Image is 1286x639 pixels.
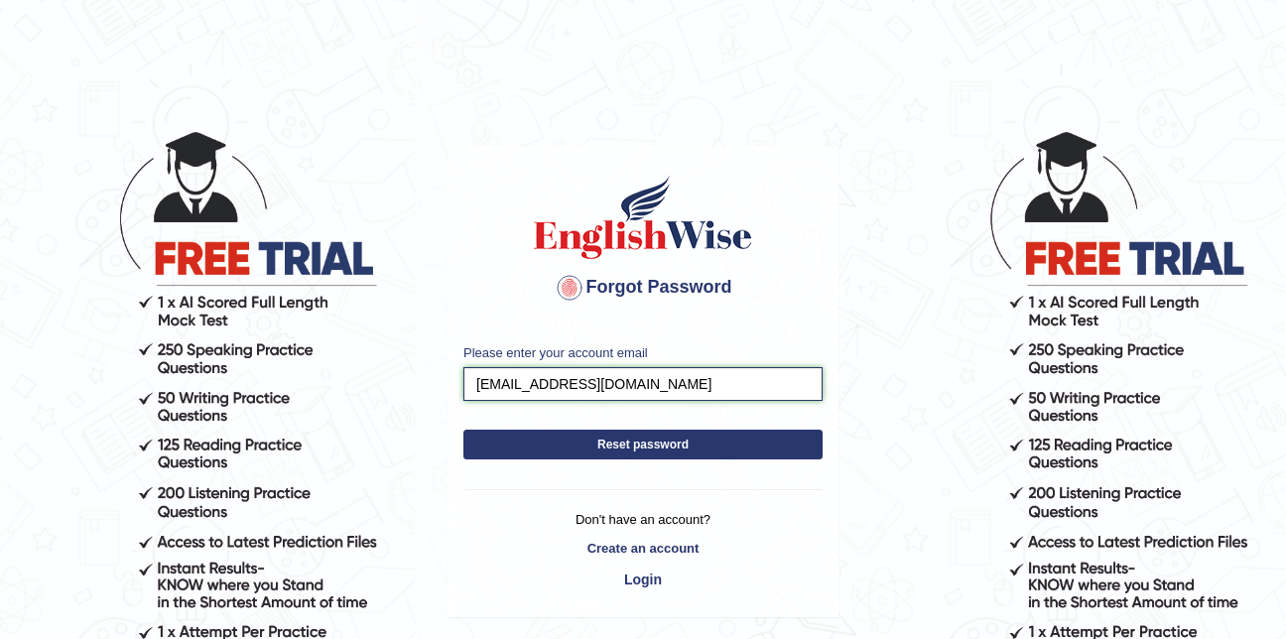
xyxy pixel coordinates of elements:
a: Create an account [463,539,823,558]
a: Login [463,563,823,596]
img: English Wise [530,173,756,262]
label: Please enter your account email [463,343,648,362]
button: Reset password [463,430,823,459]
p: Don't have an account? [463,510,823,529]
span: Forgot Password [554,277,731,297]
